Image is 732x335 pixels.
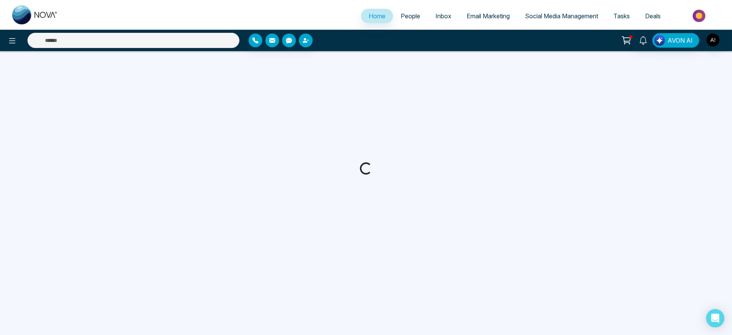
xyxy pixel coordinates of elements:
button: AVON AI [652,33,699,48]
a: Email Marketing [459,9,517,23]
span: AVON AI [668,36,693,45]
span: People [401,12,420,20]
a: Inbox [428,9,459,23]
a: Social Media Management [517,9,606,23]
span: Social Media Management [525,12,598,20]
span: Email Marketing [467,12,510,20]
a: Tasks [606,9,637,23]
span: Inbox [435,12,451,20]
a: People [393,9,428,23]
img: Market-place.gif [672,7,727,24]
a: Deals [637,9,668,23]
img: Nova CRM Logo [12,5,58,24]
span: Deals [645,12,661,20]
img: User Avatar [706,34,719,46]
span: Tasks [613,12,630,20]
div: Open Intercom Messenger [706,309,724,327]
span: Home [369,12,385,20]
img: Lead Flow [654,35,665,46]
a: Home [361,9,393,23]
